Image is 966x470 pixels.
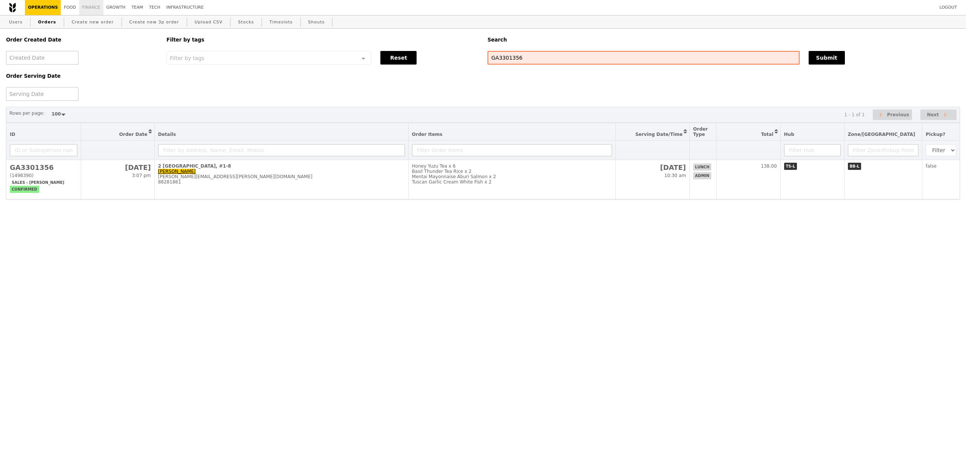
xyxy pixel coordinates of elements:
[158,144,405,156] input: Filter by Address, Name, Email, Mobile
[619,163,686,171] h2: [DATE]
[873,109,912,120] button: Previous
[664,173,686,178] span: 10:30 am
[35,15,59,29] a: Orders
[10,163,77,171] h2: GA3301356
[158,163,405,169] div: 2 [GEOGRAPHIC_DATA], #1-8
[926,163,937,169] span: false
[848,132,915,137] span: Zone/[GEOGRAPHIC_DATA]
[170,54,204,61] span: Filter by tags
[784,144,841,156] input: Filter Hub
[158,132,176,137] span: Details
[488,37,960,43] h5: Search
[784,163,797,170] span: TS-L
[920,109,957,120] button: Next
[412,132,443,137] span: Order Items
[10,186,39,193] span: confirmed
[69,15,117,29] a: Create new order
[10,179,66,186] span: Sales - [PERSON_NAME]
[6,87,78,101] input: Serving Date
[266,15,295,29] a: Timeslots
[380,51,417,65] button: Reset
[784,132,794,137] span: Hub
[126,15,182,29] a: Create new 3p order
[412,163,612,169] div: Honey Yuzu Tea x 6
[9,3,16,12] img: Grain logo
[6,51,78,65] input: Created Date
[158,169,196,174] a: [PERSON_NAME]
[235,15,257,29] a: Stocks
[809,51,845,65] button: Submit
[10,144,77,156] input: ID or Salesperson name
[488,51,800,65] input: Search any field
[761,163,777,169] span: 138.00
[887,110,909,119] span: Previous
[927,110,939,119] span: Next
[10,132,15,137] span: ID
[926,132,945,137] span: Pickup?
[85,163,151,171] h2: [DATE]
[412,174,612,179] div: Mentai Mayonnaise Aburi Salmon x 2
[132,173,151,178] span: 3:07 pm
[848,163,861,170] span: BB-L
[6,73,157,79] h5: Order Serving Date
[9,109,45,117] label: Rows per page:
[412,179,612,185] div: Tuscan Garlic Cream White Fish x 2
[693,172,711,179] span: admin
[158,174,405,179] div: [PERSON_NAME][EMAIL_ADDRESS][PERSON_NAME][DOMAIN_NAME]
[6,37,157,43] h5: Order Created Date
[10,173,77,178] div: (1498390)
[693,126,708,137] span: Order Type
[158,179,405,185] div: 88281861
[693,163,711,171] span: lunch
[192,15,226,29] a: Upload CSV
[848,144,919,156] input: Filter Zone/Pickup Point
[6,15,26,29] a: Users
[166,37,478,43] h5: Filter by tags
[305,15,328,29] a: Shouts
[844,112,864,117] div: 1 - 1 of 1
[412,169,612,174] div: Basil Thunder Tea Rice x 2
[412,144,612,156] input: Filter Order Items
